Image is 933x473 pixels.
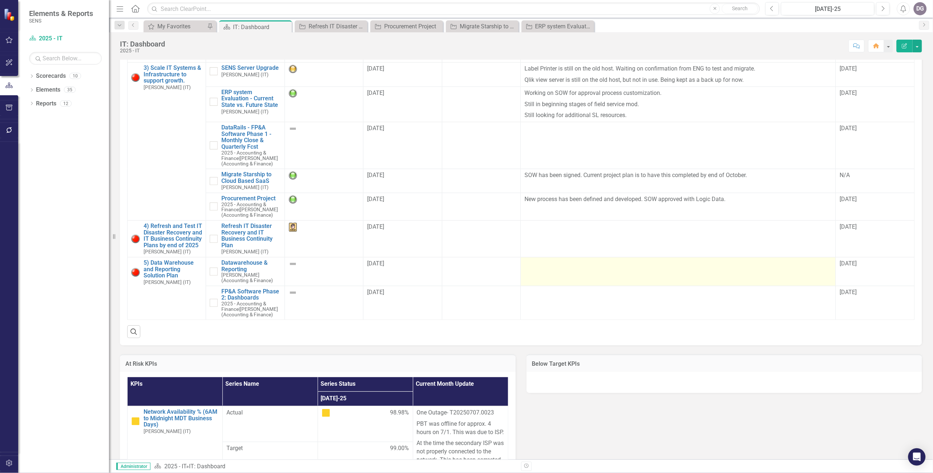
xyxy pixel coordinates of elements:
span: Search [732,5,748,11]
td: Double-Click to Edit Right Click for Context Menu [206,87,285,122]
p: New process has been defined and developed. SOW approved with Logic Data. [524,195,832,204]
img: Not Defined [289,124,297,133]
a: DataRails - FP&A Software Phase 1 - Monthly Close & Quarterly Fcst [221,124,281,150]
td: Double-Click to Edit [836,169,915,193]
td: Double-Click to Edit [521,87,836,122]
span: [DATE] [840,223,857,230]
small: [PERSON_NAME] (Accounting & Finance) [221,301,281,317]
small: SENS [29,18,93,24]
a: Procurement Project [221,195,281,202]
td: Double-Click to Edit [836,87,915,122]
img: At Risk [322,409,330,417]
div: IT: Dashboard [120,40,165,48]
span: [DATE] [367,289,384,296]
div: 10 [69,73,81,79]
a: 3) Scale IT Systems & Infrastructure to support growth. [144,65,202,84]
span: | [239,306,240,312]
img: Green: On Track [289,195,297,204]
small: [PERSON_NAME] (IT) [221,72,269,77]
span: Elements & Reports [29,9,93,18]
h3: At Risk KPIs [125,361,510,367]
small: [PERSON_NAME] (IT) [221,109,269,115]
td: Double-Click to Edit Right Click for Context Menu [128,257,206,320]
div: DG [914,2,927,15]
span: | [239,155,240,161]
td: Double-Click to Edit [442,193,520,220]
div: My Favorites [157,22,205,31]
td: Double-Click to Edit [442,122,520,169]
p: Label Printer is still on the old host. Waiting on confirmation from ENG to test and migrate. [524,65,832,75]
img: At Risk [131,417,140,426]
small: [PERSON_NAME] (Accounting & Finance) [221,272,281,283]
td: Double-Click to Edit Right Click for Context Menu [206,286,285,320]
div: 2025 - IT [120,48,165,53]
td: Double-Click to Edit [836,221,915,257]
a: 4) Refresh and Test IT Disaster Recovery and IT Business Continuity Plans by end of 2025 [144,223,202,248]
div: ERP system Evaluation - Current State vs. Future State [535,22,592,31]
span: [DATE] [840,289,857,296]
p: One Outage- T20250707.0023 [417,409,504,418]
img: Green: On Track [289,89,297,98]
span: Actual [226,409,314,417]
td: Double-Click to Edit [285,193,363,220]
td: Double-Click to Edit Right Click for Context Menu [206,63,285,87]
div: Procurement Project [384,22,441,31]
img: ClearPoint Strategy [4,8,16,21]
td: Double-Click to Edit Right Click for Context Menu [206,221,285,257]
td: Double-Click to Edit [363,286,442,320]
a: 5) Data Warehouse and Reporting Solution Plan [144,260,202,279]
p: Still looking for additional SL resources. [524,110,832,120]
td: Double-Click to Edit [363,122,442,169]
span: [DATE] [367,65,384,72]
div: 12 [60,100,72,107]
h3: Below Target KPIs [532,361,917,367]
small: [PERSON_NAME] (Accounting & Finance) [221,150,281,167]
a: Migrate Starship to Cloud Based SaaS [448,22,517,31]
button: Search [722,4,758,14]
td: Double-Click to Edit [442,63,520,87]
a: ERP system Evaluation - Current State vs. Future State [523,22,592,31]
span: [DATE] [367,196,384,203]
span: [DATE] [840,65,857,72]
td: Double-Click to Edit [521,122,836,169]
div: 35 [64,87,76,93]
td: Double-Click to Edit [442,221,520,257]
a: Scorecards [36,72,66,80]
td: Double-Click to Edit [363,221,442,257]
div: IT: Dashboard [233,23,290,32]
div: [DATE]-25 [784,5,872,13]
a: 2025 - IT [29,35,102,43]
a: My Favorites [145,22,205,31]
a: Network Availability % (6AM to Midnight MDT Business Days) [144,409,219,428]
span: 2025 - Accounting & Finance [221,150,266,161]
td: Double-Click to Edit [363,193,442,220]
img: Red: Critical Issues/Off-Track [131,73,140,82]
td: Double-Click to Edit [285,122,363,169]
td: Double-Click to Edit [363,63,442,87]
td: Double-Click to Edit [521,193,836,220]
img: Yellow: At Risk/Needs Attention [289,65,297,73]
img: Green: On Track [289,171,297,180]
span: 2025 - Accounting & Finance [221,201,266,213]
a: Datawarehouse & Reporting [221,260,281,272]
small: [PERSON_NAME] (IT) [144,85,191,90]
td: Double-Click to Edit [285,286,363,320]
div: Migrate Starship to Cloud Based SaaS [460,22,517,31]
span: [DATE] [367,172,384,179]
td: Double-Click to Edit [442,257,520,286]
td: Double-Click to Edit [363,87,442,122]
td: Double-Click to Edit Right Click for Context Menu [206,122,285,169]
span: Administrator [116,463,150,470]
img: Not Defined [289,260,297,268]
span: Target [226,444,314,453]
input: Search Below... [29,52,102,65]
p: PBT was offline for approx. 4 hours on 7/1. This was due to ISP. [417,418,504,438]
span: 98.98% [390,409,409,417]
p: SOW has been signed. Current project plan is to have this completed by end of October. [524,171,832,180]
td: Double-Click to Edit [285,169,363,193]
td: Double-Click to Edit [521,221,836,257]
small: [PERSON_NAME] (IT) [144,280,191,285]
a: Refresh IT Disaster Recovery and IT Business Continuity Plan [221,223,281,248]
td: Double-Click to Edit [363,169,442,193]
span: 99.00% [390,444,409,453]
